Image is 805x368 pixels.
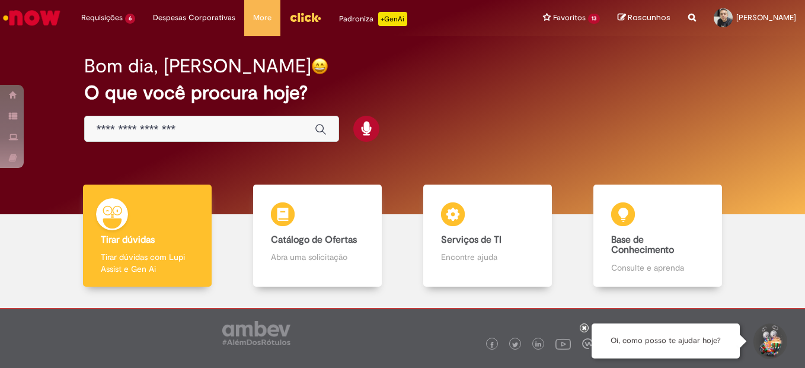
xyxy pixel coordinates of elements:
a: Catálogo de Ofertas Abra uma solicitação [232,185,402,287]
img: ServiceNow [1,6,62,30]
p: Encontre ajuda [441,251,534,263]
span: Rascunhos [628,12,670,23]
span: Requisições [81,12,123,24]
span: 6 [125,14,135,24]
span: Favoritos [553,12,586,24]
button: Iniciar Conversa de Suporte [752,323,787,359]
a: Tirar dúvidas Tirar dúvidas com Lupi Assist e Gen Ai [62,185,232,287]
img: logo_footer_workplace.png [582,338,593,349]
span: 13 [588,14,600,24]
span: [PERSON_NAME] [736,12,796,23]
h2: O que você procura hoje? [84,83,721,103]
span: Despesas Corporativas [153,12,235,24]
a: Rascunhos [618,12,670,24]
b: Base de Conhecimento [611,234,674,256]
img: logo_footer_youtube.png [555,336,571,351]
a: Base de Conhecimento Consulte e aprenda [573,185,743,287]
div: Padroniza [339,12,407,26]
p: Tirar dúvidas com Lupi Assist e Gen Ai [101,251,194,275]
span: More [253,12,271,24]
img: logo_footer_ambev_rotulo_gray.png [222,321,290,345]
p: +GenAi [378,12,407,26]
img: happy-face.png [311,58,328,75]
a: Serviços de TI Encontre ajuda [402,185,573,287]
img: logo_footer_facebook.png [489,342,495,348]
img: click_logo_yellow_360x200.png [289,8,321,26]
p: Abra uma solicitação [271,251,364,263]
img: logo_footer_twitter.png [512,342,518,348]
div: Oi, como posso te ajudar hoje? [592,323,740,359]
b: Catálogo de Ofertas [271,234,357,246]
img: logo_footer_linkedin.png [535,341,541,348]
p: Consulte e aprenda [611,262,704,274]
h2: Bom dia, [PERSON_NAME] [84,56,311,77]
b: Serviços de TI [441,234,501,246]
b: Tirar dúvidas [101,234,155,246]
